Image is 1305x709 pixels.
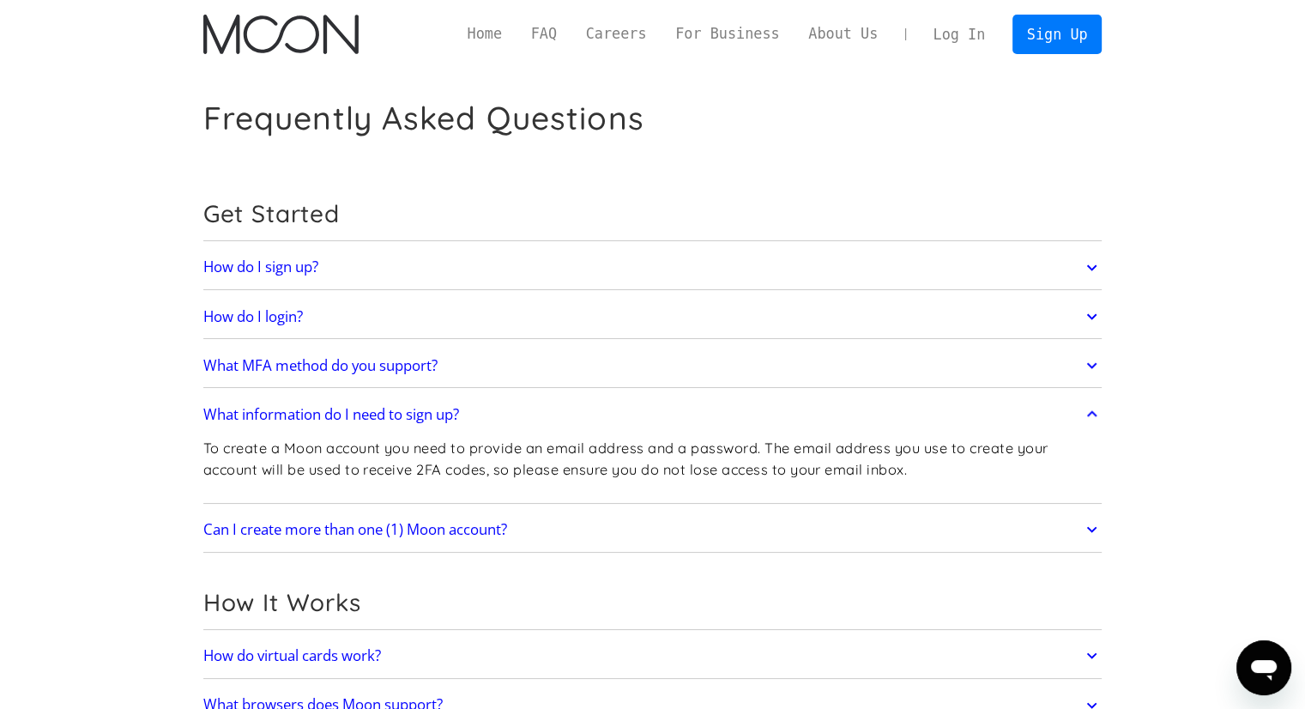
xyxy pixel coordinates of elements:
[1012,15,1102,53] a: Sign Up
[203,638,1103,674] a: How do virtual cards work?
[203,199,1103,228] h2: Get Started
[661,23,794,45] a: For Business
[203,438,1103,480] p: To create a Moon account you need to provide an email address and a password. The email address y...
[794,23,892,45] a: About Us
[203,512,1103,548] a: Can I create more than one (1) Moon account?
[203,258,318,276] h2: How do I sign up?
[203,647,381,664] h2: How do virtual cards work?
[203,15,359,54] img: Moon Logo
[919,15,1000,53] a: Log In
[571,23,661,45] a: Careers
[203,521,507,538] h2: Can I create more than one (1) Moon account?
[203,357,438,374] h2: What MFA method do you support?
[203,99,644,137] h1: Frequently Asked Questions
[203,308,303,325] h2: How do I login?
[203,406,459,423] h2: What information do I need to sign up?
[1236,640,1291,695] iframe: Button to launch messaging window
[203,397,1103,433] a: What information do I need to sign up?
[203,250,1103,286] a: How do I sign up?
[203,588,1103,617] h2: How It Works
[203,348,1103,384] a: What MFA method do you support?
[453,23,517,45] a: Home
[203,299,1103,335] a: How do I login?
[203,15,359,54] a: home
[517,23,571,45] a: FAQ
